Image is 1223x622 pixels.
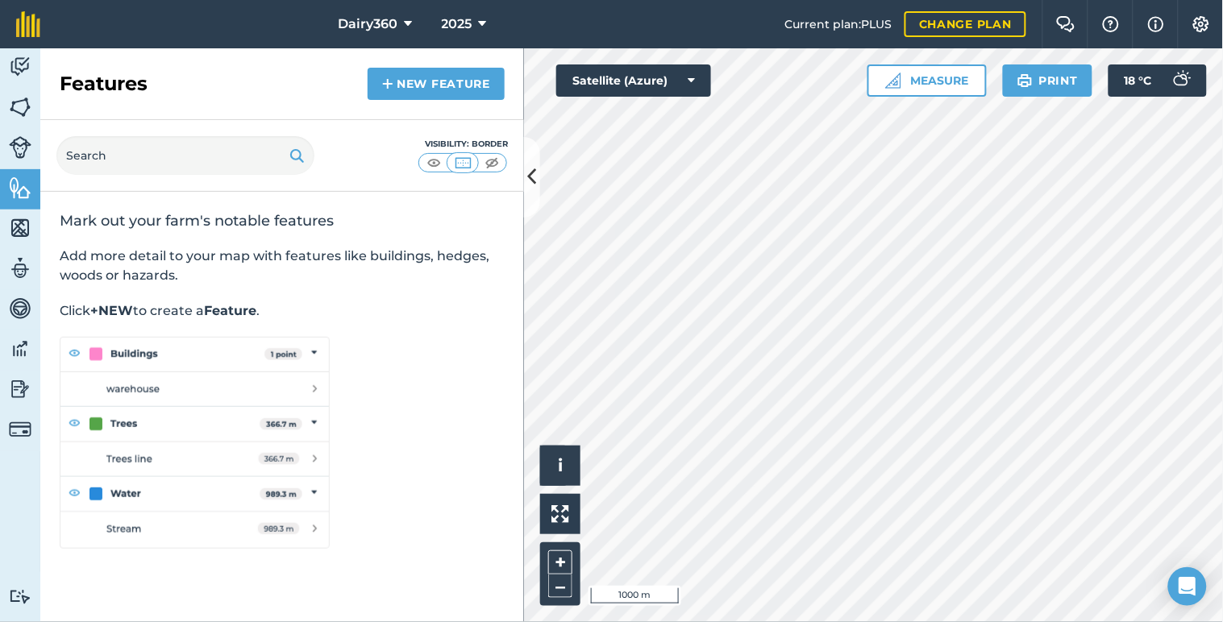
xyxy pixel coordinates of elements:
img: svg+xml;base64,PHN2ZyB4bWxucz0iaHR0cDovL3d3dy53My5vcmcvMjAwMC9zdmciIHdpZHRoPSIxOSIgaGVpZ2h0PSIyNC... [1017,71,1033,90]
img: svg+xml;base64,PHN2ZyB4bWxucz0iaHR0cDovL3d3dy53My5vcmcvMjAwMC9zdmciIHdpZHRoPSIxNCIgaGVpZ2h0PSIyNC... [382,74,393,93]
img: svg+xml;base64,PD94bWwgdmVyc2lvbj0iMS4wIiBlbmNvZGluZz0idXRmLTgiPz4KPCEtLSBHZW5lcmF0b3I6IEFkb2JlIE... [1165,64,1197,97]
span: i [558,455,563,475]
strong: Feature [204,303,256,318]
img: svg+xml;base64,PHN2ZyB4bWxucz0iaHR0cDovL3d3dy53My5vcmcvMjAwMC9zdmciIHdpZHRoPSI1MCIgaGVpZ2h0PSI0MC... [453,155,473,171]
a: New feature [368,68,505,100]
span: 2025 [442,15,472,34]
img: svg+xml;base64,PHN2ZyB4bWxucz0iaHR0cDovL3d3dy53My5vcmcvMjAwMC9zdmciIHdpZHRoPSIxOSIgaGVpZ2h0PSIyNC... [289,146,305,165]
span: 18 ° C [1125,64,1152,97]
img: svg+xml;base64,PHN2ZyB4bWxucz0iaHR0cDovL3d3dy53My5vcmcvMjAwMC9zdmciIHdpZHRoPSI1NiIgaGVpZ2h0PSI2MC... [9,216,31,240]
img: svg+xml;base64,PD94bWwgdmVyc2lvbj0iMS4wIiBlbmNvZGluZz0idXRmLTgiPz4KPCEtLSBHZW5lcmF0b3I6IEFkb2JlIE... [9,296,31,321]
span: Current plan : PLUS [784,15,892,33]
button: Satellite (Azure) [556,64,711,97]
div: Visibility: Border [418,138,508,151]
img: svg+xml;base64,PD94bWwgdmVyc2lvbj0iMS4wIiBlbmNvZGluZz0idXRmLTgiPz4KPCEtLSBHZW5lcmF0b3I6IEFkb2JlIE... [9,589,31,604]
span: Dairy360 [339,15,398,34]
h2: Mark out your farm's notable features [60,211,505,230]
input: Search [56,136,314,175]
img: Two speech bubbles overlapping with the left bubble in the forefront [1056,16,1075,32]
img: svg+xml;base64,PD94bWwgdmVyc2lvbj0iMS4wIiBlbmNvZGluZz0idXRmLTgiPz4KPCEtLSBHZW5lcmF0b3I6IEFkb2JlIE... [9,55,31,79]
p: Add more detail to your map with features like buildings, hedges, woods or hazards. [60,247,505,285]
img: svg+xml;base64,PD94bWwgdmVyc2lvbj0iMS4wIiBlbmNvZGluZz0idXRmLTgiPz4KPCEtLSBHZW5lcmF0b3I6IEFkb2JlIE... [9,136,31,159]
img: Ruler icon [885,73,901,89]
img: svg+xml;base64,PD94bWwgdmVyc2lvbj0iMS4wIiBlbmNvZGluZz0idXRmLTgiPz4KPCEtLSBHZW5lcmF0b3I6IEFkb2JlIE... [9,418,31,441]
img: svg+xml;base64,PHN2ZyB4bWxucz0iaHR0cDovL3d3dy53My5vcmcvMjAwMC9zdmciIHdpZHRoPSI1MCIgaGVpZ2h0PSI0MC... [482,155,502,171]
h2: Features [60,71,148,97]
p: Click to create a . [60,301,505,321]
img: svg+xml;base64,PHN2ZyB4bWxucz0iaHR0cDovL3d3dy53My5vcmcvMjAwMC9zdmciIHdpZHRoPSI1MCIgaGVpZ2h0PSI0MC... [424,155,444,171]
img: svg+xml;base64,PHN2ZyB4bWxucz0iaHR0cDovL3d3dy53My5vcmcvMjAwMC9zdmciIHdpZHRoPSIxNyIgaGVpZ2h0PSIxNy... [1148,15,1164,34]
div: Open Intercom Messenger [1168,567,1207,606]
img: svg+xml;base64,PD94bWwgdmVyc2lvbj0iMS4wIiBlbmNvZGluZz0idXRmLTgiPz4KPCEtLSBHZW5lcmF0b3I6IEFkb2JlIE... [9,337,31,361]
img: fieldmargin Logo [16,11,40,37]
button: Print [1003,64,1093,97]
img: svg+xml;base64,PD94bWwgdmVyc2lvbj0iMS4wIiBlbmNvZGluZz0idXRmLTgiPz4KPCEtLSBHZW5lcmF0b3I6IEFkb2JlIE... [9,377,31,401]
img: A question mark icon [1101,16,1121,32]
a: Change plan [905,11,1026,37]
img: svg+xml;base64,PD94bWwgdmVyc2lvbj0iMS4wIiBlbmNvZGluZz0idXRmLTgiPz4KPCEtLSBHZW5lcmF0b3I6IEFkb2JlIE... [9,256,31,280]
img: Four arrows, one pointing top left, one top right, one bottom right and the last bottom left [551,505,569,523]
img: svg+xml;base64,PHN2ZyB4bWxucz0iaHR0cDovL3d3dy53My5vcmcvMjAwMC9zdmciIHdpZHRoPSI1NiIgaGVpZ2h0PSI2MC... [9,95,31,119]
button: 18 °C [1109,64,1207,97]
img: svg+xml;base64,PHN2ZyB4bWxucz0iaHR0cDovL3d3dy53My5vcmcvMjAwMC9zdmciIHdpZHRoPSI1NiIgaGVpZ2h0PSI2MC... [9,176,31,200]
button: + [548,550,572,574]
strong: +NEW [90,303,133,318]
button: – [548,574,572,598]
img: A cog icon [1192,16,1211,32]
button: Measure [867,64,987,97]
button: i [540,446,580,486]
